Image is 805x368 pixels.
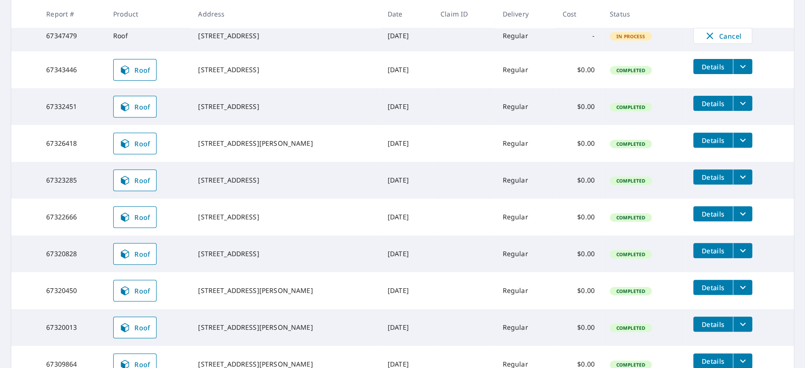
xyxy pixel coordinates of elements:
td: $0.00 [555,88,602,125]
span: Details [699,357,727,366]
td: [DATE] [380,20,433,51]
a: Roof [113,317,157,338]
td: 67323285 [39,162,106,199]
td: 67343446 [39,51,106,88]
td: $0.00 [555,309,602,346]
span: Details [699,320,727,329]
div: [STREET_ADDRESS] [198,249,373,259]
button: filesDropdownBtn-67320828 [733,243,752,258]
td: [DATE] [380,199,433,235]
td: [DATE] [380,125,433,162]
td: Regular [495,199,555,235]
a: Roof [113,59,157,81]
td: Regular [495,20,555,51]
div: [STREET_ADDRESS] [198,31,373,41]
button: detailsBtn-67343446 [693,59,733,74]
button: filesDropdownBtn-67343446 [733,59,752,74]
button: filesDropdownBtn-67320450 [733,280,752,295]
span: Roof [119,248,150,259]
span: Roof [119,64,150,75]
a: Roof [113,243,157,265]
td: Regular [495,88,555,125]
td: [DATE] [380,309,433,346]
div: [STREET_ADDRESS][PERSON_NAME] [198,286,373,295]
td: 67347479 [39,20,106,51]
td: Regular [495,162,555,199]
td: Regular [495,272,555,309]
td: 67326418 [39,125,106,162]
span: Details [699,62,727,71]
span: Details [699,246,727,255]
td: [DATE] [380,235,433,272]
span: Roof [119,138,150,149]
td: $0.00 [555,162,602,199]
span: Details [699,173,727,182]
td: Regular [495,51,555,88]
button: detailsBtn-67332451 [693,96,733,111]
button: filesDropdownBtn-67326418 [733,133,752,148]
span: Completed [611,251,651,258]
div: [STREET_ADDRESS] [198,65,373,75]
td: $0.00 [555,125,602,162]
td: 67320828 [39,235,106,272]
button: detailsBtn-67320450 [693,280,733,295]
span: Details [699,209,727,218]
td: $0.00 [555,51,602,88]
button: detailsBtn-67326418 [693,133,733,148]
button: Cancel [693,28,752,44]
span: Completed [611,104,651,110]
a: Roof [113,206,157,228]
td: - [555,20,602,51]
td: Regular [495,309,555,346]
button: detailsBtn-67323285 [693,169,733,184]
span: Completed [611,141,651,147]
a: Roof [113,280,157,301]
span: Roof [119,322,150,333]
button: detailsBtn-67322666 [693,206,733,221]
button: detailsBtn-67320828 [693,243,733,258]
td: 67332451 [39,88,106,125]
a: Roof [113,96,157,117]
a: Roof [113,133,157,154]
td: Roof [106,20,191,51]
td: [DATE] [380,88,433,125]
span: Details [699,99,727,108]
td: [DATE] [380,272,433,309]
button: filesDropdownBtn-67323285 [733,169,752,184]
span: Details [699,136,727,145]
span: Roof [119,101,150,112]
span: Completed [611,325,651,331]
div: [STREET_ADDRESS] [198,176,373,185]
td: $0.00 [555,272,602,309]
td: [DATE] [380,162,433,199]
button: filesDropdownBtn-67332451 [733,96,752,111]
div: [STREET_ADDRESS][PERSON_NAME] [198,323,373,332]
span: In Process [611,33,651,40]
td: 67320013 [39,309,106,346]
td: $0.00 [555,235,602,272]
span: Completed [611,67,651,74]
span: Roof [119,211,150,223]
td: [DATE] [380,51,433,88]
span: Cancel [703,30,742,42]
span: Details [699,283,727,292]
td: Regular [495,235,555,272]
div: [STREET_ADDRESS] [198,212,373,222]
a: Roof [113,169,157,191]
button: filesDropdownBtn-67322666 [733,206,752,221]
span: Completed [611,177,651,184]
button: filesDropdownBtn-67320013 [733,317,752,332]
div: [STREET_ADDRESS] [198,102,373,111]
td: 67322666 [39,199,106,235]
div: [STREET_ADDRESS][PERSON_NAME] [198,139,373,148]
span: Completed [611,288,651,294]
span: Completed [611,214,651,221]
span: Completed [611,361,651,368]
td: Regular [495,125,555,162]
button: detailsBtn-67320013 [693,317,733,332]
span: Roof [119,285,150,296]
td: $0.00 [555,199,602,235]
span: Roof [119,175,150,186]
td: 67320450 [39,272,106,309]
